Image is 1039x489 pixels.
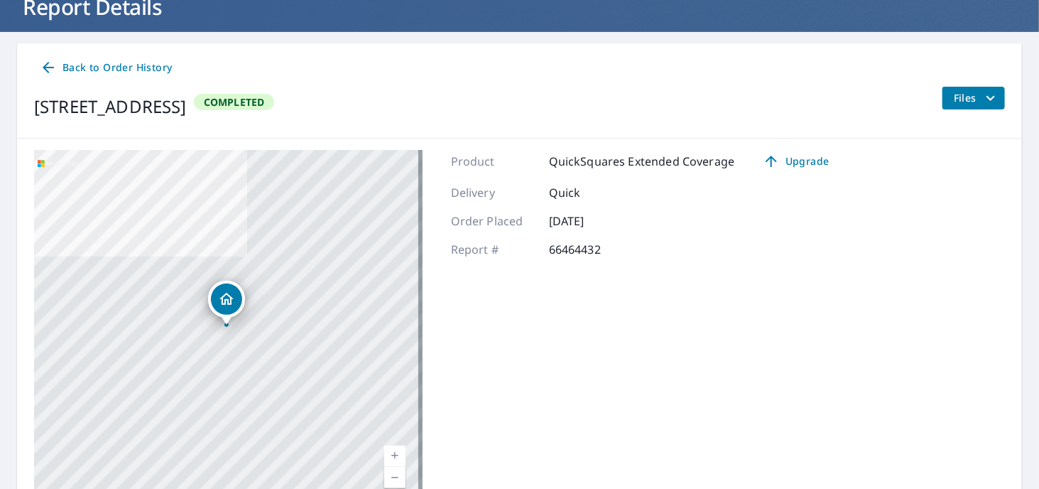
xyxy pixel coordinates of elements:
span: Completed [195,95,273,109]
p: QuickSquares Extended Coverage [549,153,735,170]
span: Back to Order History [40,59,172,77]
span: Upgrade [760,153,832,170]
a: Current Level 17, Zoom In [384,446,406,467]
p: 66464432 [549,241,634,258]
div: [STREET_ADDRESS] [34,94,187,119]
p: [DATE] [549,213,634,230]
a: Upgrade [751,150,840,173]
p: Delivery [451,184,536,201]
a: Back to Order History [34,55,178,81]
p: Quick [549,184,634,201]
div: Dropped pin, building 1, Residential property, 516 Regenhard Ave Moorestown, NJ 08057 [208,281,245,325]
span: Files [954,90,999,107]
p: Order Placed [451,213,536,230]
button: filesDropdownBtn-66464432 [942,87,1005,109]
p: Report # [451,241,536,258]
p: Product [451,153,536,170]
a: Current Level 17, Zoom Out [384,467,406,488]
